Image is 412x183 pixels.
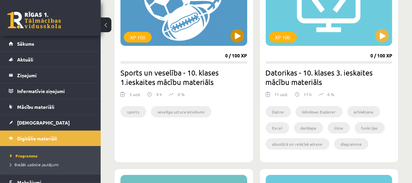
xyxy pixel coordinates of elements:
a: [DEMOGRAPHIC_DATA] [9,115,92,130]
li: sports [120,106,146,118]
legend: Ziņojumi [17,67,92,83]
h2: Sports un veselība - 10. klases 1.ieskaites mācību materiāls [120,68,247,87]
a: Aktuāli [9,52,92,67]
span: Digitālie materiāli [17,135,57,141]
li: šūna [328,122,350,134]
a: Digitālie materiāli [9,131,92,146]
a: Informatīvie ziņojumi [9,83,92,99]
li: veselīga uztura ieteikumi [151,106,211,118]
span: Biežāk uzdotie jautājumi [10,162,59,167]
span: Sākums [17,41,34,47]
li: Windows Explorer [296,106,343,118]
p: 9 h [156,91,162,97]
div: XP 100 [124,32,152,43]
span: Aktuāli [17,56,33,62]
h2: Datorikas - 10. klases 3. ieskaites mācību materiāls [266,68,393,87]
li: funkcijas [355,122,385,134]
li: absolūtā un relatīvā adrese [266,138,329,150]
div: XP 100 [269,32,297,43]
div: 11 uzd. [275,91,288,101]
a: Biežāk uzdotie jautājumi [10,162,94,168]
a: Mācību materiāli [9,99,92,115]
span: [DEMOGRAPHIC_DATA] [17,120,70,126]
p: 0 % [328,91,334,97]
li: darblapa [294,122,323,134]
a: Programma [10,153,94,159]
li: arhivēšana [347,106,380,118]
a: Rīgas 1. Tālmācības vidusskola [7,12,61,29]
li: diagramma [334,138,368,150]
legend: Informatīvie ziņojumi [17,83,92,99]
div: 5 uzd. [130,91,141,101]
span: Mācību materiāli [17,104,54,110]
li: Datne [266,106,291,118]
a: Sākums [9,36,92,51]
p: 0 % [178,91,185,97]
a: Ziņojumi [9,67,92,83]
li: Excel [266,122,289,134]
p: 17 h [304,91,312,97]
span: Programma [10,153,38,158]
